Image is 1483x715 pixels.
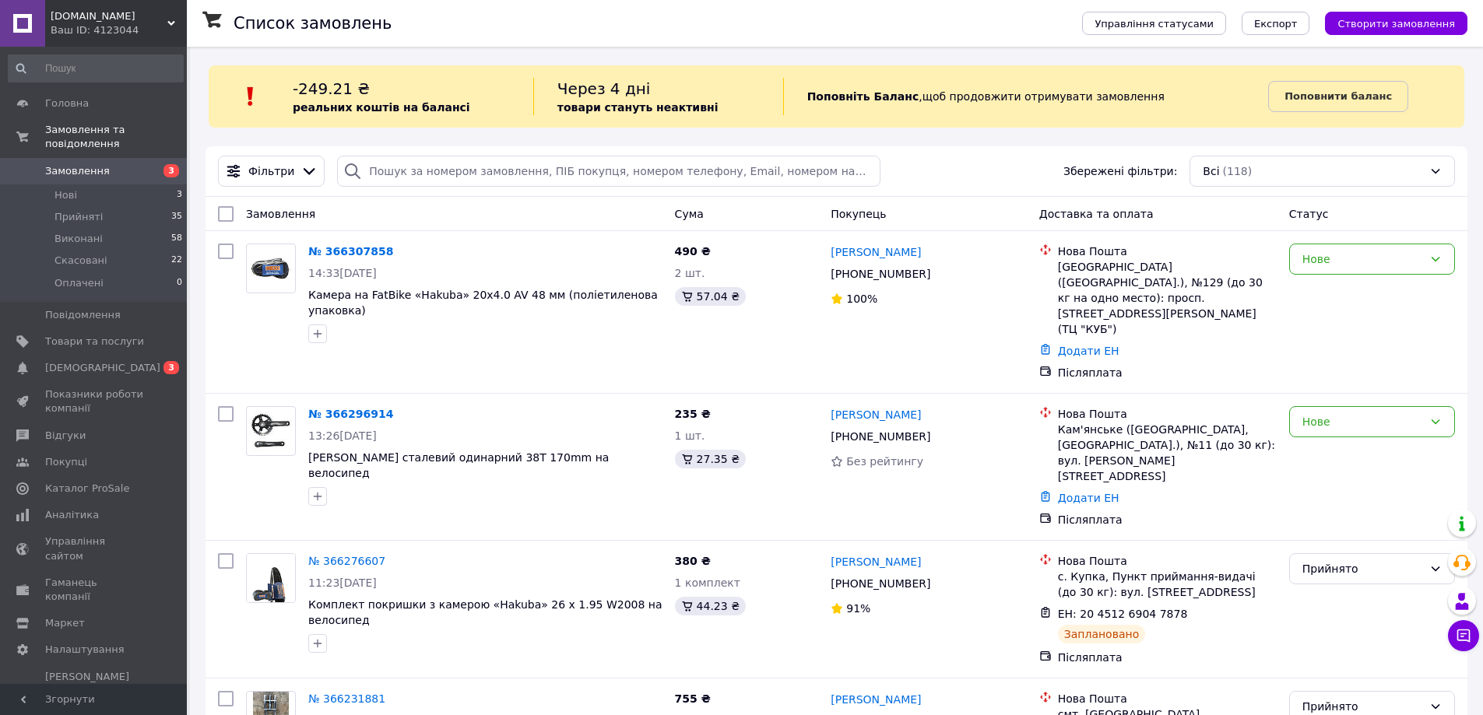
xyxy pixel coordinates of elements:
div: Нова Пошта [1058,553,1277,569]
div: Заплановано [1058,625,1146,643]
b: Поповніть Баланс [807,90,919,103]
a: Фото товару [246,406,296,456]
span: [DEMOGRAPHIC_DATA] [45,361,160,375]
b: товари стануть неактивні [557,101,719,114]
span: 1 шт. [675,429,705,442]
span: Показники роботи компанії [45,387,144,415]
a: № 366296914 [308,408,393,420]
span: Скасовані [54,254,107,268]
div: Нова Пошта [1058,406,1277,422]
img: Фото товару [247,249,295,288]
div: Нова Пошта [1058,691,1277,706]
div: 27.35 ₴ [675,450,746,468]
div: Прийнято [1302,698,1423,715]
img: Фото товару [247,554,295,602]
span: 14:33[DATE] [308,267,377,279]
div: [GEOGRAPHIC_DATA] ([GEOGRAPHIC_DATA].), №129 (до 30 кг на одно место): просп. [STREET_ADDRESS][PE... [1058,259,1277,337]
a: [PERSON_NAME] [831,554,921,570]
span: Статус [1289,208,1329,220]
a: № 366276607 [308,555,385,567]
span: Аналітика [45,508,99,522]
div: [PHONE_NUMBER] [828,573,933,594]
span: 22 [171,254,182,268]
span: ЕН: 20 4512 6904 7878 [1058,608,1188,620]
span: Комплект покришки з камерою «Hakuba» 26 x 1.95 W2008 на велосипед [308,598,662,626]
span: Без рейтингу [846,455,923,468]
span: 3 [163,164,179,177]
div: Післяплата [1058,650,1277,665]
span: Створити замовлення [1337,18,1455,30]
button: Управління статусами [1082,12,1226,35]
span: Замовлення [45,164,110,178]
span: 3 [163,361,179,374]
div: с. Купка, Пункт приймання-видачі (до 30 кг): вул. [STREET_ADDRESS] [1058,569,1277,600]
div: Ваш ID: 4123044 [51,23,187,37]
span: Управління статусами [1095,18,1214,30]
span: 3 [177,188,182,202]
span: 58 [171,232,182,246]
div: 57.04 ₴ [675,287,746,306]
div: , щоб продовжити отримувати замовлення [783,78,1269,115]
a: [PERSON_NAME] сталевий одинарний 38T 170mm на велосипед [308,451,609,479]
a: № 366307858 [308,245,393,258]
a: Додати ЕН [1058,492,1119,504]
h1: Список замовлень [234,14,392,33]
div: Нове [1302,251,1423,268]
span: Камера на FatBike «Hakuba» 20x4.0 AV 48 мм (поліетиленова упаковка) [308,289,658,317]
span: Замовлення [246,208,315,220]
span: Управління сайтом [45,534,144,563]
span: Прийняті [54,210,103,224]
span: Відгуки [45,429,86,443]
a: Додати ЕН [1058,345,1119,357]
a: Поповнити баланс [1268,81,1408,112]
span: (118) [1223,165,1253,177]
span: Через 4 дні [557,79,651,98]
span: 13:26[DATE] [308,429,377,442]
img: Фото товару [247,412,295,450]
span: Покупець [831,208,886,220]
button: Чат з покупцем [1448,620,1479,651]
div: Нове [1302,413,1423,430]
span: [PERSON_NAME] та рахунки [45,670,144,713]
span: Експорт [1254,18,1298,30]
span: 91% [846,602,870,615]
span: Каталог ProSale [45,482,129,496]
span: -249.21 ₴ [293,79,370,98]
span: Feller.Bike [51,9,167,23]
span: Cума [675,208,704,220]
span: 755 ₴ [675,692,711,705]
a: [PERSON_NAME] [831,692,921,707]
span: Гаманець компанії [45,576,144,604]
span: Виконані [54,232,103,246]
a: Фото товару [246,244,296,293]
img: :exclamation: [239,85,262,108]
a: [PERSON_NAME] [831,244,921,260]
span: 35 [171,210,182,224]
span: 2 шт. [675,267,705,279]
span: 1 комплект [675,577,740,589]
div: 44.23 ₴ [675,597,746,615]
a: Фото товару [246,553,296,603]
div: Нова Пошта [1058,244,1277,259]
a: Створити замовлення [1309,16,1467,29]
button: Експорт [1242,12,1310,35]
div: Післяплата [1058,365,1277,380]
button: Створити замовлення [1325,12,1467,35]
span: Оплачені [54,276,104,290]
span: Повідомлення [45,308,121,322]
span: Доставка та оплата [1039,208,1154,220]
span: Покупці [45,455,87,469]
span: 11:23[DATE] [308,577,377,589]
b: Поповнити баланс [1284,90,1392,102]
div: Кам'янське ([GEOGRAPHIC_DATA], [GEOGRAPHIC_DATA].), №11 (до 30 кг): вул. [PERSON_NAME][STREET_ADD... [1058,422,1277,484]
span: Маркет [45,616,85,630]
span: 235 ₴ [675,408,711,420]
span: Головна [45,96,89,110]
span: Замовлення та повідомлення [45,123,187,151]
input: Пошук [8,54,184,82]
div: [PHONE_NUMBER] [828,263,933,285]
a: [PERSON_NAME] [831,407,921,422]
div: [PHONE_NUMBER] [828,426,933,447]
div: Післяплата [1058,512,1277,527]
